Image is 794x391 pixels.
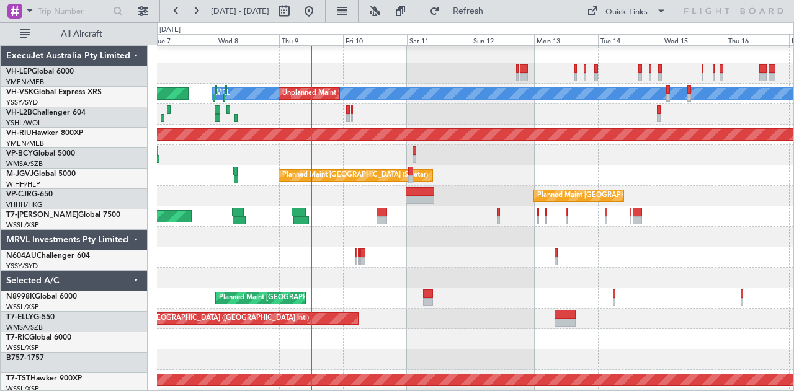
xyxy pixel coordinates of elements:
[6,314,55,321] a: T7-ELLYG-550
[6,343,39,353] a: WSSL/XSP
[6,191,32,198] span: VP-CJR
[6,191,53,198] a: VP-CJRG-650
[6,68,32,76] span: VH-LEP
[407,34,471,45] div: Sat 11
[6,354,31,362] span: B757-1
[6,375,82,382] a: T7-TSTHawker 900XP
[6,252,37,260] span: N604AU
[598,34,662,45] div: Tue 14
[216,84,230,103] div: MEL
[282,84,435,103] div: Unplanned Maint Sydney ([PERSON_NAME] Intl)
[6,375,30,382] span: T7-TST
[6,200,43,209] a: VHHH/HKG
[6,159,43,169] a: WMSA/SZB
[6,150,75,157] a: VP-BCYGlobal 5000
[6,170,33,178] span: M-JGVJ
[442,7,494,15] span: Refresh
[159,25,181,35] div: [DATE]
[282,166,428,185] div: Planned Maint [GEOGRAPHIC_DATA] (Seletar)
[662,34,726,45] div: Wed 15
[279,34,343,45] div: Thu 9
[471,34,535,45] div: Sun 12
[6,211,120,219] a: T7-[PERSON_NAME]Global 7500
[6,98,38,107] a: YSSY/SYD
[6,89,102,96] a: VH-VSKGlobal Express XRS
[537,187,744,205] div: Planned Maint [GEOGRAPHIC_DATA] ([GEOGRAPHIC_DATA] Intl)
[6,354,44,362] a: B757-1757
[6,139,44,148] a: YMEN/MEB
[14,24,135,44] button: All Aircraft
[6,89,33,96] span: VH-VSK
[6,77,44,87] a: YMEN/MEB
[6,323,43,332] a: WMSA/SZB
[6,302,39,312] a: WSSL/XSP
[6,211,78,219] span: T7-[PERSON_NAME]
[6,150,33,157] span: VP-BCY
[6,130,83,137] a: VH-RIUHawker 800XP
[219,289,365,307] div: Planned Maint [GEOGRAPHIC_DATA] (Seletar)
[6,118,42,128] a: YSHL/WOL
[581,1,672,21] button: Quick Links
[152,34,216,45] div: Tue 7
[38,2,109,20] input: Trip Number
[6,109,32,116] span: VH-L2B
[343,34,407,45] div: Fri 10
[534,34,598,45] div: Mon 13
[6,293,77,301] a: N8998KGlobal 6000
[6,170,76,178] a: M-JGVJGlobal 5000
[6,261,38,271] a: YSSY/SYD
[6,130,32,137] span: VH-RIU
[6,180,40,189] a: WIHH/HLP
[6,252,90,260] a: N604AUChallenger 604
[726,34,790,45] div: Thu 16
[424,1,498,21] button: Refresh
[216,34,280,45] div: Wed 8
[6,334,29,341] span: T7-RIC
[6,109,86,116] a: VH-L2BChallenger 604
[6,314,33,321] span: T7-ELLY
[102,309,309,328] div: Planned Maint [GEOGRAPHIC_DATA] ([GEOGRAPHIC_DATA] Intl)
[6,221,39,230] a: WSSL/XSP
[6,68,74,76] a: VH-LEPGlobal 6000
[32,30,131,38] span: All Aircraft
[6,293,35,301] span: N8998K
[605,6,648,19] div: Quick Links
[211,6,269,17] span: [DATE] - [DATE]
[6,334,71,341] a: T7-RICGlobal 6000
